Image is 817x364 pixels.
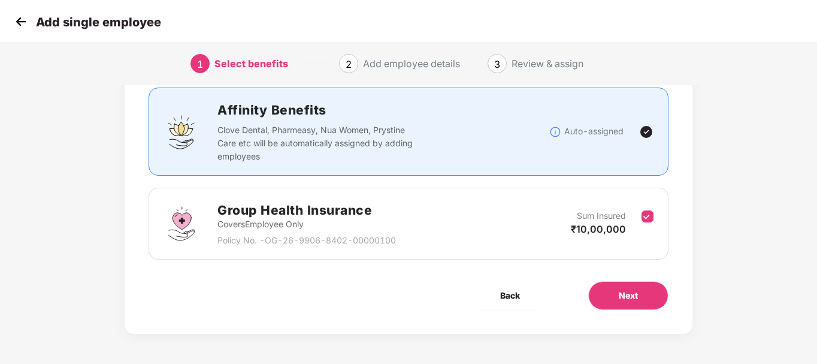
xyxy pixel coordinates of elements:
div: Review & assign [512,54,583,73]
img: svg+xml;base64,PHN2ZyB4bWxucz0iaHR0cDovL3d3dy53My5vcmcvMjAwMC9zdmciIHdpZHRoPSIzMCIgaGVpZ2h0PSIzMC... [12,13,30,31]
p: Clove Dental, Pharmeasy, Nua Women, Prystine Care etc will be automatically assigned by adding em... [217,124,416,163]
button: Next [588,281,668,310]
p: Add single employee [36,15,161,29]
h2: Affinity Benefits [217,100,549,120]
img: svg+xml;base64,PHN2ZyBpZD0iVGljay0yNHgyNCIgeG1sbnM9Imh0dHA6Ly93d3cudzMub3JnLzIwMDAvc3ZnIiB3aWR0aD... [639,125,653,139]
span: Back [500,289,520,302]
span: Next [619,289,638,302]
p: Covers Employee Only [217,218,396,231]
span: ₹10,00,000 [571,223,626,235]
p: Policy No. - OG-26-9906-8402-00000100 [217,234,396,247]
p: Sum Insured [577,209,626,222]
img: svg+xml;base64,PHN2ZyBpZD0iQWZmaW5pdHlfQmVuZWZpdHMiIGRhdGEtbmFtZT0iQWZmaW5pdHkgQmVuZWZpdHMiIHhtbG... [164,114,199,150]
div: Select benefits [214,54,288,73]
p: Auto-assigned [564,125,624,138]
img: svg+xml;base64,PHN2ZyBpZD0iSW5mb18tXzMyeDMyIiBkYXRhLW5hbWU9IkluZm8gLSAzMngzMiIgeG1sbnM9Imh0dHA6Ly... [549,126,561,138]
span: 2 [346,58,352,70]
div: Add employee details [363,54,460,73]
button: Back [470,281,550,310]
img: svg+xml;base64,PHN2ZyBpZD0iR3JvdXBfSGVhbHRoX0luc3VyYW5jZSIgZGF0YS1uYW1lPSJHcm91cCBIZWFsdGggSW5zdX... [164,206,199,242]
span: 1 [197,58,203,70]
h2: Group Health Insurance [217,200,396,220]
span: 3 [494,58,500,70]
